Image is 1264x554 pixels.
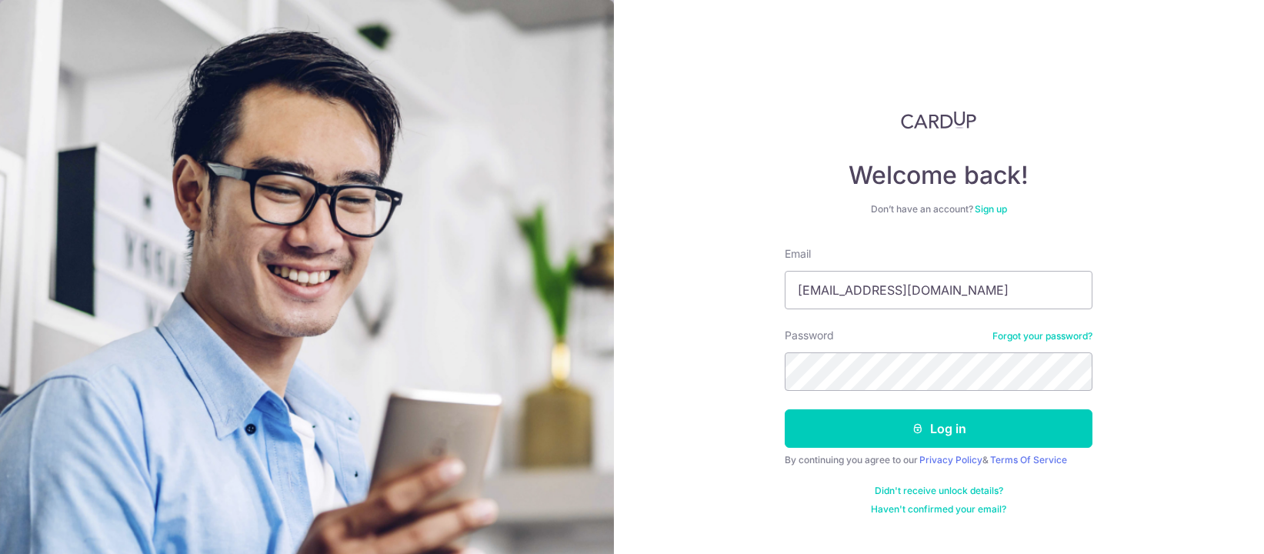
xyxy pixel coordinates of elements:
[919,454,982,466] a: Privacy Policy
[785,328,834,343] label: Password
[785,160,1092,191] h4: Welcome back!
[785,246,811,262] label: Email
[975,203,1007,215] a: Sign up
[785,271,1092,309] input: Enter your Email
[871,503,1006,516] a: Haven't confirmed your email?
[875,485,1003,497] a: Didn't receive unlock details?
[785,454,1092,466] div: By continuing you agree to our &
[785,203,1092,215] div: Don’t have an account?
[990,454,1067,466] a: Terms Of Service
[901,111,976,129] img: CardUp Logo
[992,330,1092,342] a: Forgot your password?
[785,409,1092,448] button: Log in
